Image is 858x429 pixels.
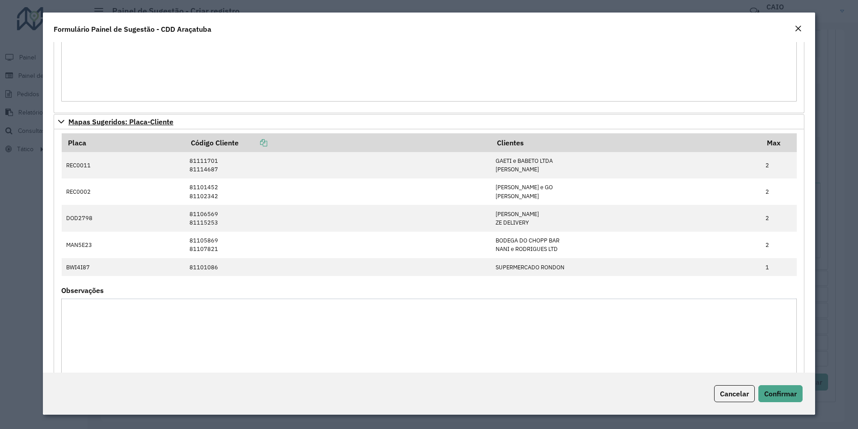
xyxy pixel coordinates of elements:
[761,205,797,231] td: 2
[62,232,185,258] td: MAN5E23
[491,205,761,231] td: [PERSON_NAME] ZE DELIVERY
[185,133,491,152] th: Código Cliente
[62,258,185,276] td: BWI4I87
[761,178,797,205] td: 2
[795,25,802,32] em: Fechar
[761,152,797,178] td: 2
[54,129,804,386] div: Mapas Sugeridos: Placa-Cliente
[62,205,185,231] td: DOD2798
[185,152,491,178] td: 81111701 81114687
[185,205,491,231] td: 81106569 81115253
[54,114,804,129] a: Mapas Sugeridos: Placa-Cliente
[185,178,491,205] td: 81101452 81102342
[792,23,804,35] button: Close
[62,152,185,178] td: REC0011
[68,118,173,125] span: Mapas Sugeridos: Placa-Cliente
[714,385,755,402] button: Cancelar
[761,258,797,276] td: 1
[62,133,185,152] th: Placa
[62,178,185,205] td: REC0002
[491,133,761,152] th: Clientes
[491,258,761,276] td: SUPERMERCADO RONDON
[491,178,761,205] td: [PERSON_NAME] e GO [PERSON_NAME]
[61,285,104,296] label: Observações
[54,24,211,34] h4: Formulário Painel de Sugestão - CDD Araçatuba
[185,258,491,276] td: 81101086
[761,232,797,258] td: 2
[491,152,761,178] td: GAETI e BABETO LTDA [PERSON_NAME]
[761,133,797,152] th: Max
[720,389,749,398] span: Cancelar
[239,138,267,147] a: Copiar
[185,232,491,258] td: 81105869 81107821
[758,385,803,402] button: Confirmar
[764,389,797,398] span: Confirmar
[491,232,761,258] td: BODEGA DO CHOPP BAR NANI e RODRIGUES LTD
